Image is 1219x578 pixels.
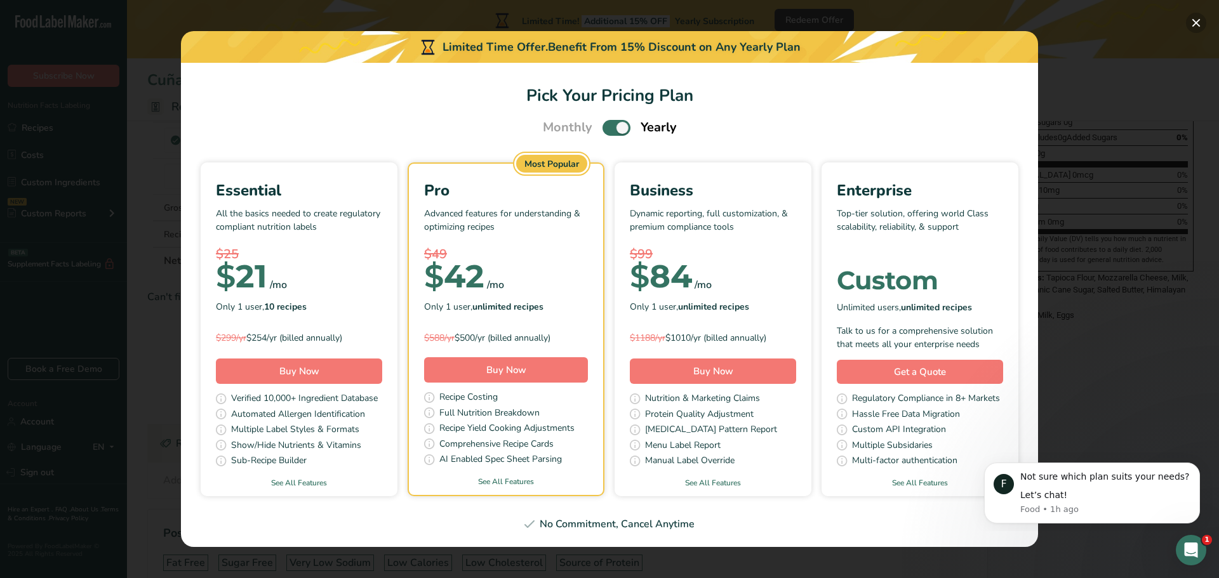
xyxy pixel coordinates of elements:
span: [MEDICAL_DATA] Pattern Report [645,423,777,438]
button: Buy Now [424,357,588,383]
span: Buy Now [693,365,733,378]
b: unlimited recipes [472,301,543,313]
div: $1010/yr (billed annually) [630,331,796,345]
div: /mo [695,277,712,292]
div: $25 [216,245,382,264]
span: Recipe Costing [439,390,498,406]
span: Only 1 user, [216,300,307,313]
div: 42 [424,264,484,289]
a: See All Features [409,476,603,487]
span: Sub-Recipe Builder [231,454,307,470]
div: Pro [424,179,588,202]
span: AI Enabled Spec Sheet Parsing [439,452,562,468]
span: Automated Allergen Identification [231,407,365,423]
span: Buy Now [486,364,526,376]
p: Advanced features for understanding & optimizing recipes [424,207,588,245]
span: $ [424,257,444,296]
span: 1 [1202,535,1212,545]
span: Multiple Subsidaries [852,438,933,454]
b: unlimited recipes [901,301,972,313]
span: Manual Label Override [645,454,735,470]
span: Only 1 user, [424,300,543,313]
iframe: Intercom notifications message [965,451,1219,531]
span: Nutrition & Marketing Claims [645,391,760,407]
span: Hassle Free Data Migration [852,407,960,423]
div: 84 [630,264,692,289]
span: Menu Label Report [645,438,721,454]
div: /mo [270,277,287,292]
span: Recipe Yield Cooking Adjustments [439,421,575,437]
a: Get a Quote [837,360,1003,384]
button: Buy Now [216,358,382,384]
div: $99 [630,245,796,264]
span: $1188/yr [630,332,665,344]
div: Enterprise [837,179,1003,202]
div: Business [630,179,796,202]
a: See All Features [615,477,811,489]
a: See All Features [822,477,1018,489]
div: Essential [216,179,382,202]
span: Yearly [641,118,677,137]
span: $ [216,257,236,296]
b: 10 recipes [264,301,307,313]
div: Talk to us for a comprehensive solution that meets all your enterprise needs [837,324,1003,351]
span: $299/yr [216,332,246,344]
div: Benefit From 15% Discount on Any Yearly Plan [548,39,801,56]
span: Buy Now [279,365,319,378]
b: unlimited recipes [678,301,749,313]
p: Dynamic reporting, full customization, & premium compliance tools [630,207,796,245]
span: $588/yr [424,332,455,344]
span: Multi-factor authentication [852,454,957,470]
span: Show/Hide Nutrients & Vitamins [231,438,361,454]
div: Custom [837,268,1003,293]
div: 21 [216,264,267,289]
p: Top-tier solution, offering world Class scalability, reliability, & support [837,207,1003,245]
h1: Pick Your Pricing Plan [196,83,1023,108]
div: $500/yr (billed annually) [424,331,588,345]
span: Regulatory Compliance in 8+ Markets [852,391,1000,407]
div: $254/yr (billed annually) [216,331,382,345]
button: Buy Now [630,358,796,384]
div: Most Popular [516,155,587,173]
div: $49 [424,245,588,264]
a: See All Features [201,477,397,489]
div: Limited Time Offer. [181,31,1038,63]
span: Protein Quality Adjustment [645,407,754,423]
div: No Commitment, Cancel Anytime [196,516,1023,532]
p: All the basics needed to create regulatory compliant nutrition labels [216,207,382,245]
span: Full Nutrition Breakdown [439,406,540,422]
span: Multiple Label Styles & Formats [231,423,359,438]
span: Get a Quote [894,365,946,379]
span: Custom API Integration [852,423,946,438]
div: /mo [487,277,504,292]
iframe: Intercom live chat [1176,535,1206,565]
span: Unlimited users, [837,301,972,314]
span: Verified 10,000+ Ingredient Database [231,391,378,407]
span: Monthly [543,118,592,137]
span: $ [630,257,649,296]
span: Comprehensive Recipe Cards [439,437,554,453]
span: Only 1 user, [630,300,749,313]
